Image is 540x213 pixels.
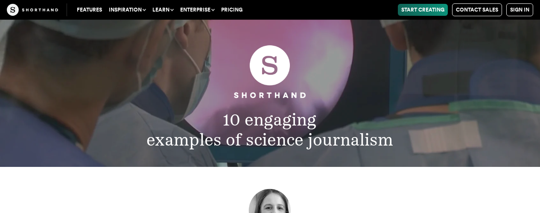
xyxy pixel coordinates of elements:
button: Inspiration [105,4,149,16]
a: Pricing [218,4,246,16]
button: Learn [149,4,177,16]
button: Enterprise [177,4,218,16]
h2: 10 engaging examples of science journalism [50,109,490,150]
a: Features [73,4,105,16]
a: Start Creating [398,4,448,16]
img: The Craft [7,4,58,16]
a: Sign in [506,3,533,16]
a: Contact Sales [452,3,502,16]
